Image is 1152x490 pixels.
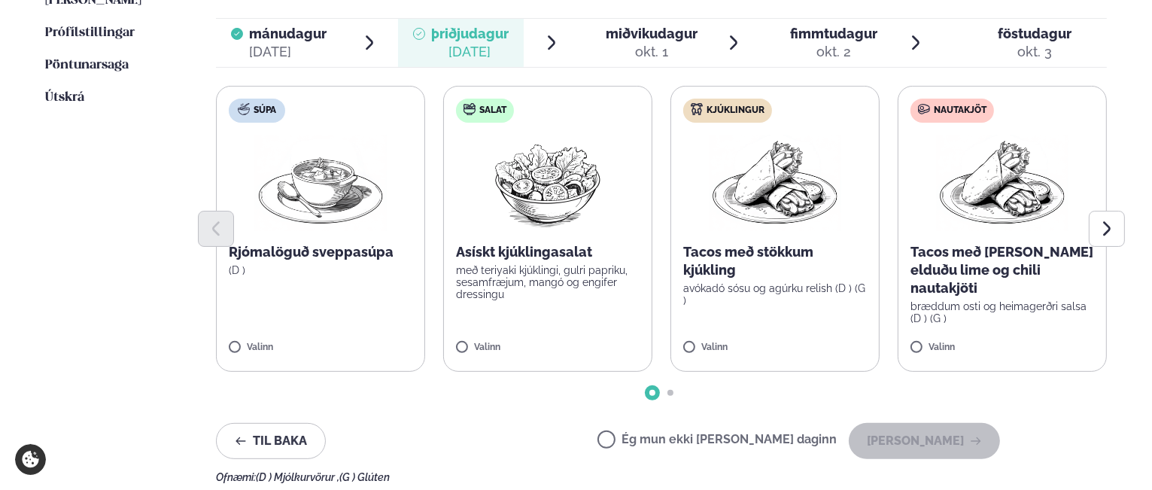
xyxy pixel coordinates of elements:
[683,243,867,279] p: Tacos með stökkum kjúkling
[45,56,129,75] a: Pöntunarsaga
[216,471,1107,483] div: Ofnæmi:
[479,105,506,117] span: Salat
[998,43,1071,61] div: okt. 3
[229,264,412,276] p: (D )
[464,103,476,115] img: salad.svg
[936,135,1068,231] img: Wraps.png
[45,24,135,42] a: Prófílstillingar
[691,103,703,115] img: chicken.svg
[667,390,673,396] span: Go to slide 2
[456,264,640,300] p: með teriyaki kjúklingi, gulri papriku, sesamfræjum, mangó og engifer dressingu
[45,91,84,104] span: Útskrá
[606,43,698,61] div: okt. 1
[482,135,615,231] img: Salad.png
[790,26,877,41] span: fimmtudagur
[15,444,46,475] a: Cookie settings
[249,43,327,61] div: [DATE]
[198,211,234,247] button: Previous slide
[606,26,698,41] span: miðvikudagur
[45,89,84,107] a: Útskrá
[709,135,841,231] img: Wraps.png
[910,243,1094,297] p: Tacos með [PERSON_NAME] elduðu lime og chili nautakjöti
[649,390,655,396] span: Go to slide 1
[1089,211,1125,247] button: Next slide
[249,26,327,41] span: mánudagur
[254,105,276,117] span: Súpa
[45,26,135,39] span: Prófílstillingar
[790,43,877,61] div: okt. 2
[216,423,326,459] button: Til baka
[45,59,129,72] span: Pöntunarsaga
[934,105,986,117] span: Nautakjöt
[849,423,1000,459] button: [PERSON_NAME]
[910,300,1094,324] p: bræddum osti og heimagerðri salsa (D ) (G )
[431,43,509,61] div: [DATE]
[229,243,412,261] p: Rjómalöguð sveppasúpa
[456,243,640,261] p: Asískt kjúklingasalat
[254,135,387,231] img: Soup.png
[918,103,930,115] img: beef.svg
[707,105,764,117] span: Kjúklingur
[431,26,509,41] span: þriðjudagur
[998,26,1071,41] span: föstudagur
[683,282,867,306] p: avókadó sósu og agúrku relish (D ) (G )
[256,471,339,483] span: (D ) Mjólkurvörur ,
[339,471,390,483] span: (G ) Glúten
[238,103,250,115] img: soup.svg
